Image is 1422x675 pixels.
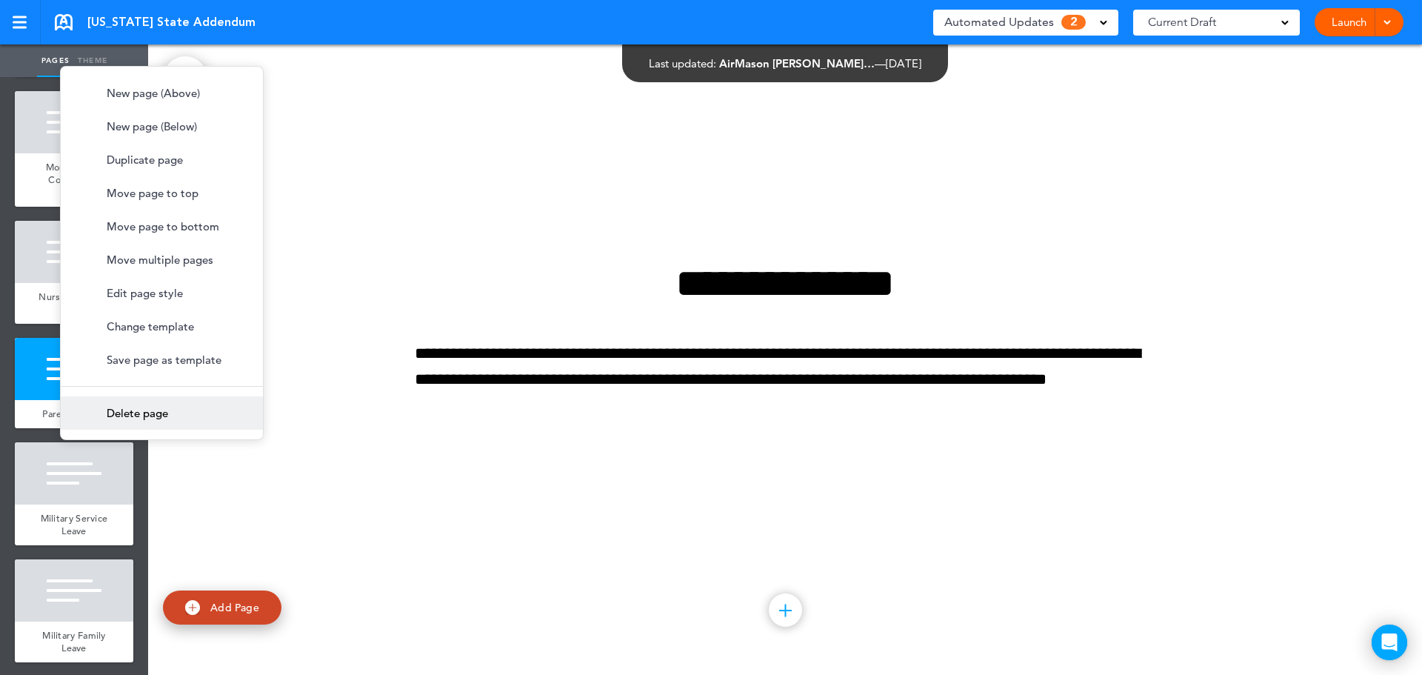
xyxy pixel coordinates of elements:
[107,406,168,420] span: Delete page
[107,86,200,100] span: New page (Above)
[1372,625,1407,660] div: Open Intercom Messenger
[107,253,213,267] span: Move multiple pages
[107,319,194,333] span: Change template
[107,219,219,233] span: Move page to bottom
[107,353,221,367] span: Save page as template
[107,186,198,200] span: Move page to top
[107,119,197,133] span: New page (Below)
[107,153,183,167] span: Duplicate page
[107,286,183,300] span: Edit page style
